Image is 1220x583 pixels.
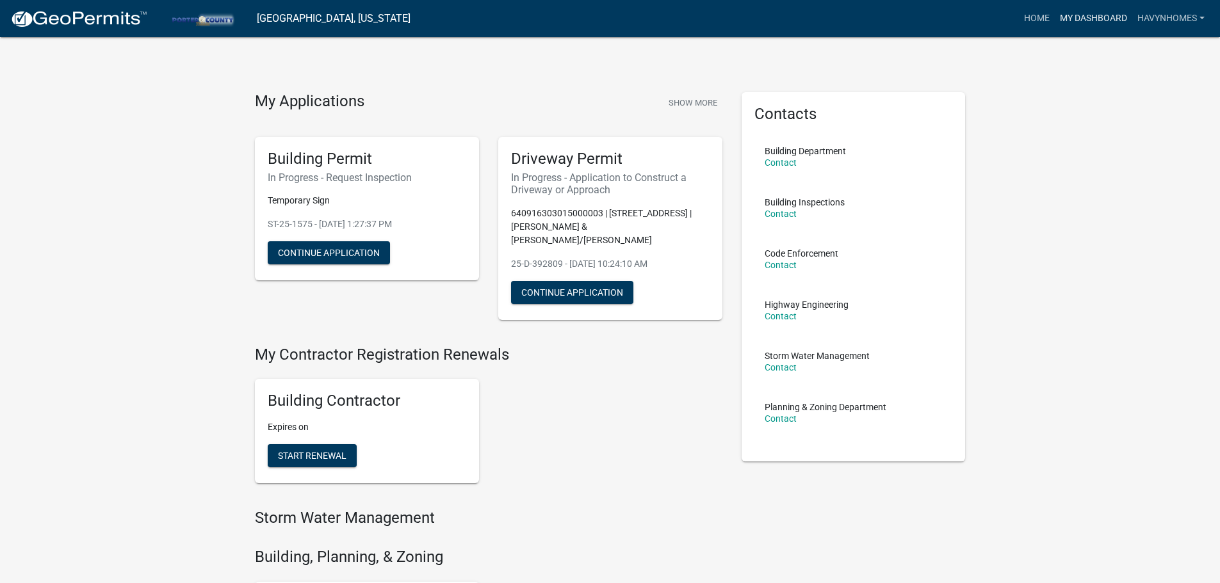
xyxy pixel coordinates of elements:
[765,413,797,424] a: Contact
[765,209,797,219] a: Contact
[268,194,466,207] p: Temporary Sign
[255,509,722,527] h4: Storm Water Management
[268,218,466,231] p: ST-25-1575 - [DATE] 1:27:37 PM
[1132,6,1210,31] a: havynhomes
[765,260,797,270] a: Contact
[765,351,870,360] p: Storm Water Management
[278,451,346,461] span: Start Renewal
[663,92,722,113] button: Show More
[754,105,953,124] h5: Contacts
[1019,6,1055,31] a: Home
[255,346,722,494] wm-registration-list-section: My Contractor Registration Renewals
[765,362,797,372] a: Contact
[255,548,722,566] h4: Building, Planning, & Zoning
[511,150,710,168] h5: Driveway Permit
[1055,6,1132,31] a: My Dashboard
[765,300,849,309] p: Highway Engineering
[511,257,710,271] p: 25-D-392809 - [DATE] 10:24:10 AM
[765,403,886,411] p: Planning & Zoning Department
[511,207,710,247] p: 640916303015000003 | [STREET_ADDRESS] | [PERSON_NAME] & [PERSON_NAME]/[PERSON_NAME]
[765,157,797,168] a: Contact
[765,249,838,258] p: Code Enforcement
[268,150,466,168] h5: Building Permit
[255,346,722,364] h4: My Contractor Registration Renewals
[765,147,846,156] p: Building Department
[268,420,466,434] p: Expires on
[268,172,466,184] h6: In Progress - Request Inspection
[255,92,364,111] h4: My Applications
[268,444,357,467] button: Start Renewal
[765,311,797,321] a: Contact
[765,198,845,207] p: Building Inspections
[268,241,390,264] button: Continue Application
[158,10,247,27] img: Porter County, Indiana
[511,281,633,304] button: Continue Application
[511,172,710,196] h6: In Progress - Application to Construct a Driveway or Approach
[257,8,411,29] a: [GEOGRAPHIC_DATA], [US_STATE]
[268,392,466,410] h5: Building Contractor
